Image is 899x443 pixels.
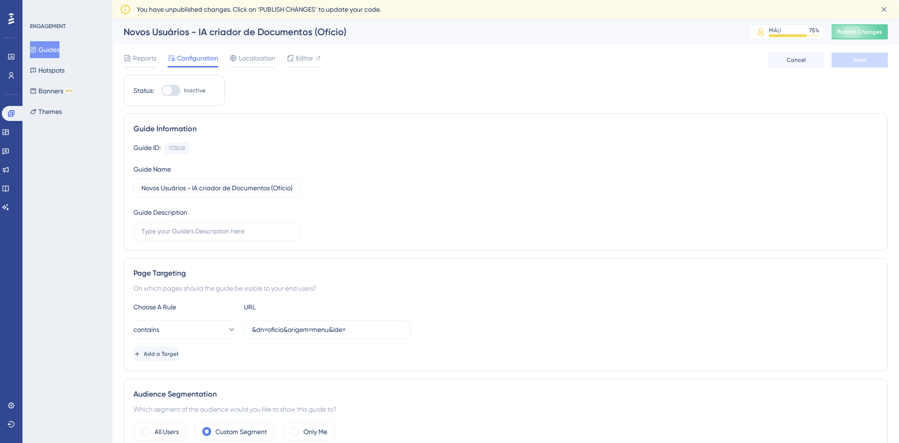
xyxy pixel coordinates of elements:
div: Guide ID: [133,142,161,154]
button: contains [133,320,236,339]
div: URL [244,301,347,313]
div: On which pages should the guide be visible to your end users? [133,283,878,294]
div: Novos Usuários - IA criador de Documentos (Ofício) [124,25,726,38]
div: 153828 [169,144,185,152]
input: yourwebsite.com/path [252,324,403,335]
div: Page Targeting [133,268,878,279]
div: Guide Information [133,123,878,135]
span: Reports [133,53,156,64]
div: Status: [133,85,154,96]
button: Themes [30,103,62,120]
span: contains [133,324,159,335]
div: Which segment of the audience would you like to show this guide to? [133,404,878,415]
div: BETA [65,89,74,93]
span: You have unpublished changes. Click on ‘PUBLISH CHANGES’ to update your code. [137,4,381,15]
span: Configuration [177,53,218,64]
span: Localization [239,53,275,64]
span: Editor [296,53,313,64]
div: Guide Name [133,164,171,175]
input: Type your Guide’s Name here [141,183,292,193]
label: Only Me [303,426,327,437]
div: Choose A Rule [133,301,236,313]
span: Add a Target [144,350,179,358]
span: Inactive [184,87,206,94]
div: Audience Segmentation [133,389,878,400]
button: Hotspots [30,62,65,79]
div: Guide Description [133,207,187,218]
button: Add a Target [133,346,179,361]
div: ENGAGEMENT [30,23,66,30]
label: Custom Segment [215,426,267,437]
button: BannersBETA [30,83,74,99]
button: Guides [30,41,59,58]
label: All Users [155,426,179,437]
input: Type your Guide’s Description here [141,226,292,236]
